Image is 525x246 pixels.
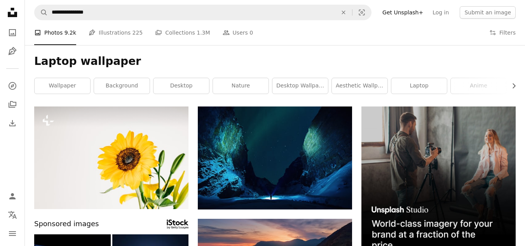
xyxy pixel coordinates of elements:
[5,44,20,59] a: Illustrations
[335,5,352,20] button: Clear
[352,5,371,20] button: Visual search
[34,154,188,161] a: a yellow sunflower in a clear vase
[35,5,48,20] button: Search Unsplash
[5,97,20,112] a: Collections
[507,78,516,94] button: scroll list to the right
[197,28,210,37] span: 1.3M
[5,78,20,94] a: Explore
[460,6,516,19] button: Submit an image
[34,218,99,230] span: Sponsored images
[34,106,188,209] img: a yellow sunflower in a clear vase
[153,78,209,94] a: desktop
[155,20,210,45] a: Collections 1.3M
[5,25,20,40] a: Photos
[451,78,506,94] a: anime
[5,115,20,131] a: Download History
[378,6,428,19] a: Get Unsplash+
[89,20,143,45] a: Illustrations 225
[34,54,516,68] h1: Laptop wallpaper
[133,28,143,37] span: 225
[428,6,453,19] a: Log in
[5,207,20,223] button: Language
[5,188,20,204] a: Log in / Sign up
[94,78,150,94] a: background
[35,78,90,94] a: wallpaper
[249,28,253,37] span: 0
[391,78,447,94] a: laptop
[272,78,328,94] a: desktop wallpaper
[5,226,20,241] button: Menu
[489,20,516,45] button: Filters
[198,154,352,161] a: northern lights
[332,78,387,94] a: aesthetic wallpaper
[213,78,269,94] a: nature
[198,106,352,209] img: northern lights
[223,20,253,45] a: Users 0
[34,5,372,20] form: Find visuals sitewide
